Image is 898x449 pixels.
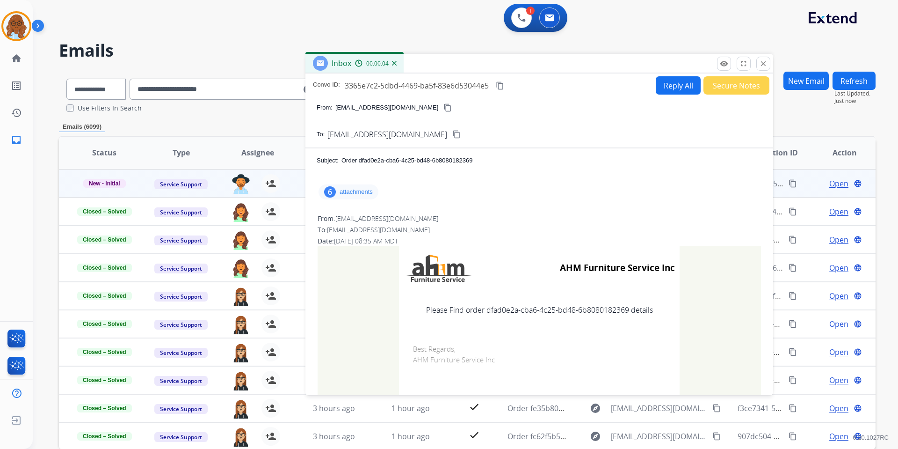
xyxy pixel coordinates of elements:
[496,81,504,90] mat-icon: content_copy
[241,147,274,158] span: Assignee
[507,431,670,442] span: Order fc62f5b5-f339-40bb-b039-375c35151e89
[77,264,132,272] span: Closed – Solved
[3,13,29,39] img: avatar
[789,179,797,188] mat-icon: content_copy
[712,432,721,441] mat-icon: content_copy
[265,206,276,217] mat-icon: person_add
[759,59,768,68] mat-icon: close
[469,429,480,441] mat-icon: check
[854,404,862,412] mat-icon: language
[399,330,680,397] td: Best Regards, AHM Furniture Service Inc
[783,72,829,90] button: New Email
[318,214,761,223] div: From:
[59,41,876,60] h2: Emails
[154,376,208,386] span: Service Support
[77,348,132,356] span: Closed – Solved
[232,287,250,306] img: agent-avatar
[317,103,333,112] p: From:
[340,188,373,196] p: attachments
[789,432,797,441] mat-icon: content_copy
[11,80,22,91] mat-icon: list_alt
[77,292,132,300] span: Closed – Solved
[11,53,22,64] mat-icon: home
[154,292,208,302] span: Service Support
[313,403,355,413] span: 3 hours ago
[789,348,797,356] mat-icon: content_copy
[345,81,489,91] span: 3365e7c2-5dbd-4469-ba5f-83e6d53044e5
[78,103,142,113] label: Use Filters In Search
[452,130,461,139] mat-icon: content_copy
[829,375,848,386] span: Open
[399,290,680,330] td: Please Find order dfad0e2a-cba6-4c25-bd48-6b8080182369 details
[154,432,208,442] span: Service Support
[304,84,313,95] mat-icon: clear
[739,59,748,68] mat-icon: fullscreen
[829,206,848,217] span: Open
[232,343,250,362] img: agent-avatar
[313,80,340,91] p: Convo ID:
[265,403,276,414] mat-icon: person_add
[318,236,761,246] div: Date:
[829,178,848,189] span: Open
[332,58,351,68] span: Inbox
[77,320,132,328] span: Closed – Solved
[834,97,876,105] span: Just now
[335,214,438,223] span: [EMAIL_ADDRESS][DOMAIN_NAME]
[11,134,22,146] mat-icon: inbox
[77,236,132,244] span: Closed – Solved
[833,72,876,90] button: Refresh
[317,130,325,139] p: To:
[92,147,116,158] span: Status
[11,107,22,118] mat-icon: history
[712,404,721,412] mat-icon: content_copy
[154,236,208,245] span: Service Support
[232,258,250,278] img: agent-avatar
[829,290,848,302] span: Open
[526,7,535,15] div: 1
[829,431,848,442] span: Open
[590,431,601,442] mat-icon: explore
[232,399,250,419] img: agent-avatar
[789,236,797,244] mat-icon: content_copy
[854,376,862,384] mat-icon: language
[590,403,601,414] mat-icon: explore
[265,234,276,245] mat-icon: person_add
[317,156,339,165] p: Subject:
[335,103,438,112] p: [EMAIL_ADDRESS][DOMAIN_NAME]
[507,250,675,286] td: AHM Furniture Service Inc
[265,178,276,189] mat-icon: person_add
[799,137,876,169] th: Action
[232,202,250,222] img: agent-avatar
[265,290,276,302] mat-icon: person_add
[327,129,447,140] span: [EMAIL_ADDRESS][DOMAIN_NAME]
[77,376,132,384] span: Closed – Solved
[232,230,250,250] img: agent-avatar
[154,264,208,273] span: Service Support
[154,404,208,414] span: Service Support
[77,207,132,216] span: Closed – Solved
[703,76,769,95] button: Secure Notes
[720,59,728,68] mat-icon: remove_red_eye
[391,431,430,442] span: 1 hour ago
[738,431,877,442] span: 907dc504-700b-49dd-a982-fa57efaf8575
[789,207,797,216] mat-icon: content_copy
[789,292,797,300] mat-icon: content_copy
[173,147,190,158] span: Type
[154,348,208,358] span: Service Support
[854,320,862,328] mat-icon: language
[443,103,452,112] mat-icon: content_copy
[313,431,355,442] span: 3 hours ago
[507,403,673,413] span: Order fe35b80a-9679-4a08-ba3b-5a22251ce255
[265,346,276,358] mat-icon: person_add
[829,403,848,414] span: Open
[232,427,250,447] img: agent-avatar
[232,174,250,194] img: agent-avatar
[610,431,707,442] span: [EMAIL_ADDRESS][DOMAIN_NAME]
[366,60,389,67] span: 00:00:04
[154,320,208,330] span: Service Support
[404,250,474,286] img: AHM
[829,234,848,245] span: Open
[77,432,132,441] span: Closed – Solved
[232,315,250,334] img: agent-avatar
[829,262,848,273] span: Open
